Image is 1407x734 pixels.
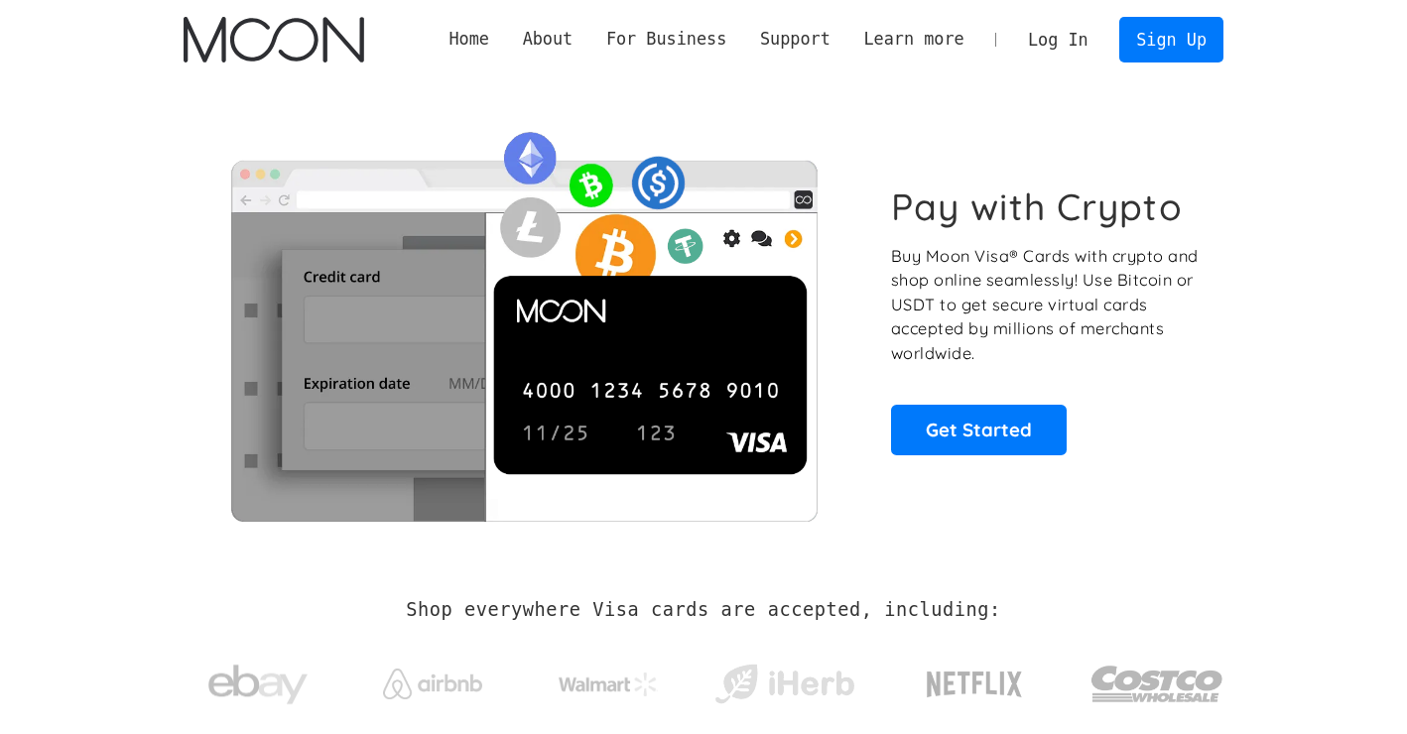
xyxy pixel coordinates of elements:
[523,27,574,52] div: About
[886,640,1064,719] a: Netflix
[406,599,1000,621] h2: Shop everywhere Visa cards are accepted, including:
[506,27,589,52] div: About
[1090,647,1223,721] img: Costco
[1119,17,1222,61] a: Sign Up
[891,405,1067,454] a: Get Started
[559,673,658,696] img: Walmart
[383,669,482,699] img: Airbnb
[710,659,858,710] img: iHerb
[891,244,1202,366] p: Buy Moon Visa® Cards with crypto and shop online seamlessly! Use Bitcoin or USDT to get secure vi...
[606,27,726,52] div: For Business
[184,118,863,521] img: Moon Cards let you spend your crypto anywhere Visa is accepted.
[1090,627,1223,731] a: Costco
[743,27,846,52] div: Support
[710,639,858,720] a: iHerb
[589,27,743,52] div: For Business
[863,27,963,52] div: Learn more
[891,184,1183,229] h1: Pay with Crypto
[184,17,363,62] a: home
[760,27,831,52] div: Support
[184,634,331,726] a: ebay
[1011,18,1104,61] a: Log In
[208,654,308,716] img: ebay
[184,17,363,62] img: Moon Logo
[433,27,506,52] a: Home
[535,653,683,706] a: Walmart
[847,27,981,52] div: Learn more
[925,660,1024,709] img: Netflix
[359,649,507,709] a: Airbnb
